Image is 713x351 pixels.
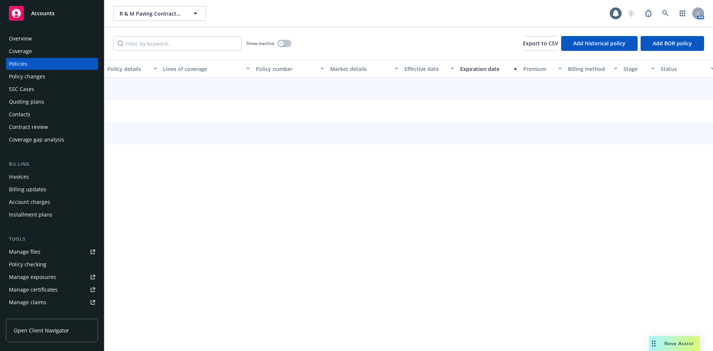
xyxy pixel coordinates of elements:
div: Quoting plans [9,96,44,108]
span: Nova Assist [664,340,694,347]
div: Lines of coverage [163,65,242,73]
a: Quoting plans [6,96,98,108]
button: Expiration date [457,60,520,78]
div: Manage exposures [9,271,56,283]
a: Overview [6,33,98,45]
a: SSC Cases [6,83,98,95]
a: Manage files [6,246,98,258]
a: Manage exposures [6,271,98,283]
span: Open Client Navigator [14,326,69,334]
input: Filter by keyword... [113,36,242,51]
a: Coverage [6,45,98,57]
div: Contract review [9,121,48,133]
button: Add BOR policy [641,36,704,51]
div: Manage certificates [9,284,58,296]
div: SSC Cases [9,83,34,95]
a: Start snowing [624,6,639,21]
div: Billing [6,160,98,168]
div: Account charges [9,196,50,208]
button: Premium [520,60,565,78]
a: Policy checking [6,259,98,270]
a: Manage claims [6,296,98,308]
button: Policy details [104,60,160,78]
button: Policy number [253,60,327,78]
a: Manage BORs [6,309,98,321]
a: Coverage gap analysis [6,134,98,146]
a: Search [658,6,673,21]
a: Accounts [6,3,98,24]
div: Manage BORs [9,309,44,321]
div: Expiration date [460,65,509,73]
div: Effective date [404,65,446,73]
a: Contract review [6,121,98,133]
a: Manage certificates [6,284,98,296]
span: Add BOR policy [653,40,692,47]
button: R & M Paving Contractors, Inc. [113,6,206,21]
div: Premium [523,65,554,73]
a: Contacts [6,108,98,120]
div: Billing method [568,65,609,73]
button: Lines of coverage [160,60,253,78]
div: Invoices [9,171,29,183]
div: Policies [9,58,27,70]
span: Export to CSV [523,40,558,47]
button: Effective date [401,60,457,78]
a: Report a Bug [641,6,656,21]
a: Account charges [6,196,98,208]
span: Accounts [31,10,55,16]
button: Add historical policy [561,36,638,51]
button: Billing method [565,60,621,78]
span: R & M Paving Contractors, Inc. [120,10,184,17]
div: Installment plans [9,209,52,221]
div: Tools [6,235,98,243]
div: Policy details [107,65,149,73]
button: Nova Assist [649,336,700,351]
div: Overview [9,33,32,45]
button: Stage [621,60,658,78]
a: Policies [6,58,98,70]
div: Policy checking [9,259,46,270]
a: Switch app [675,6,690,21]
div: Policy changes [9,71,45,82]
button: Market details [327,60,401,78]
div: Coverage [9,45,32,57]
div: Stage [624,65,647,73]
div: Billing updates [9,183,46,195]
div: Coverage gap analysis [9,134,64,146]
div: Status [661,65,706,73]
a: Installment plans [6,209,98,221]
span: Add historical policy [573,40,625,47]
div: Market details [330,65,390,73]
button: Export to CSV [523,36,558,51]
div: Manage files [9,246,40,258]
a: Billing updates [6,183,98,195]
a: Policy changes [6,71,98,82]
div: Drag to move [649,336,658,351]
span: Show inactive [246,40,274,46]
div: Contacts [9,108,30,120]
div: Policy number [256,65,316,73]
div: Manage claims [9,296,46,308]
a: Invoices [6,171,98,183]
